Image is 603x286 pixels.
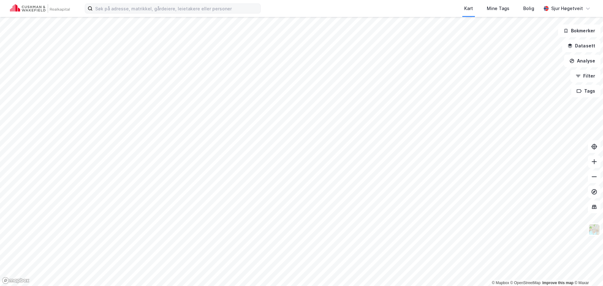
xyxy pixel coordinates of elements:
[10,4,70,13] img: cushman-wakefield-realkapital-logo.202ea83816669bd177139c58696a8fa1.svg
[572,256,603,286] iframe: Chat Widget
[551,5,583,12] div: Sjur Høgetveit
[93,4,260,13] input: Søk på adresse, matrikkel, gårdeiere, leietakere eller personer
[487,5,509,12] div: Mine Tags
[464,5,473,12] div: Kart
[523,5,534,12] div: Bolig
[572,256,603,286] div: Kontrollprogram for chat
